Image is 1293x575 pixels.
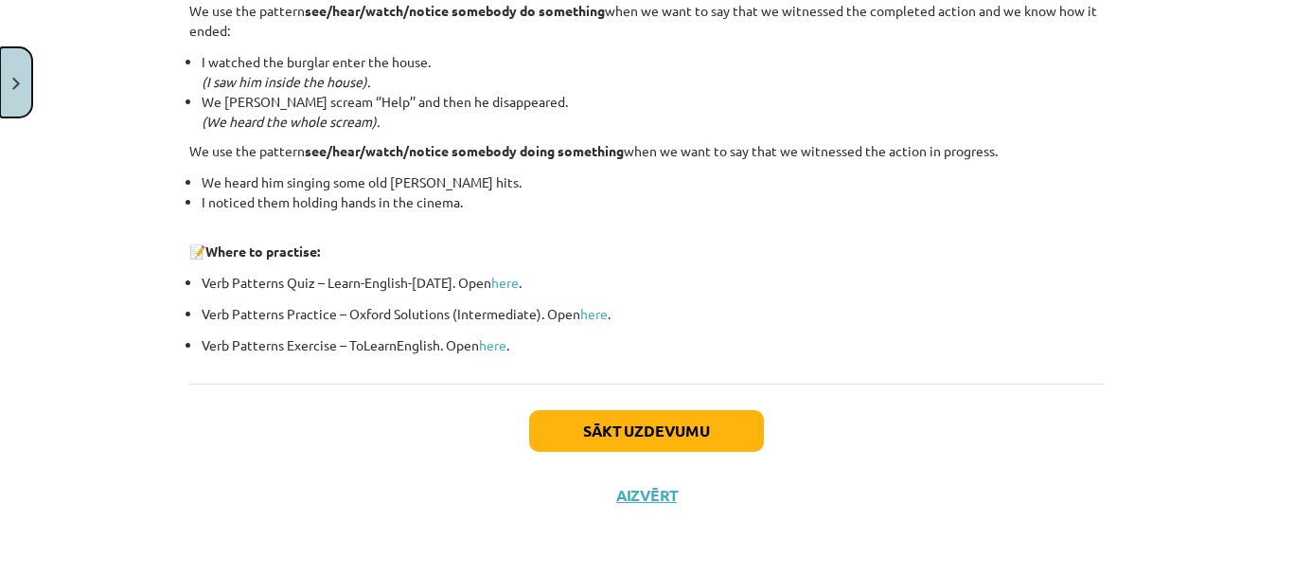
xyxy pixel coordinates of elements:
p: Verb Patterns Quiz – Learn-English-[DATE]. Open . [202,273,1104,293]
a: here [479,336,506,353]
img: icon-close-lesson-0947bae3869378f0d4975bcd49f059093ad1ed9edebbc8119c70593378902aed.svg [12,78,20,90]
button: Sākt uzdevumu [529,410,764,452]
p: We use the pattern when we want to say that we witnessed the action in progress. [189,141,1104,161]
p: Verb Patterns Practice – Oxford Solutions (Intermediate). Open . [202,304,1104,324]
strong: see/hear/watch/notice somebody do something [305,2,605,19]
a: here [580,305,608,322]
em: (We heard the whole scream). [202,113,380,130]
button: Aizvērt [611,486,682,505]
li: I noticed them holding hands in the cinema. [202,192,1104,212]
em: (I saw him inside the house). [202,73,370,90]
li: We [PERSON_NAME] scream ‘’Help’’ and then he disappeared. [202,92,1104,132]
p: 📝 [189,222,1104,261]
p: Verb Patterns Exercise – ToLearnEnglish. Open . [202,335,1104,355]
strong: see/hear/watch/notice somebody doing something [305,142,624,159]
li: I watched the burglar enter the house. [202,52,1104,92]
strong: Where to practise: [205,243,320,260]
p: We use the pattern when we want to say that we witnessed the completed action and we know how it ... [189,1,1104,41]
a: here [491,274,519,291]
li: We heard him singing some old [PERSON_NAME] hits. [202,172,1104,192]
